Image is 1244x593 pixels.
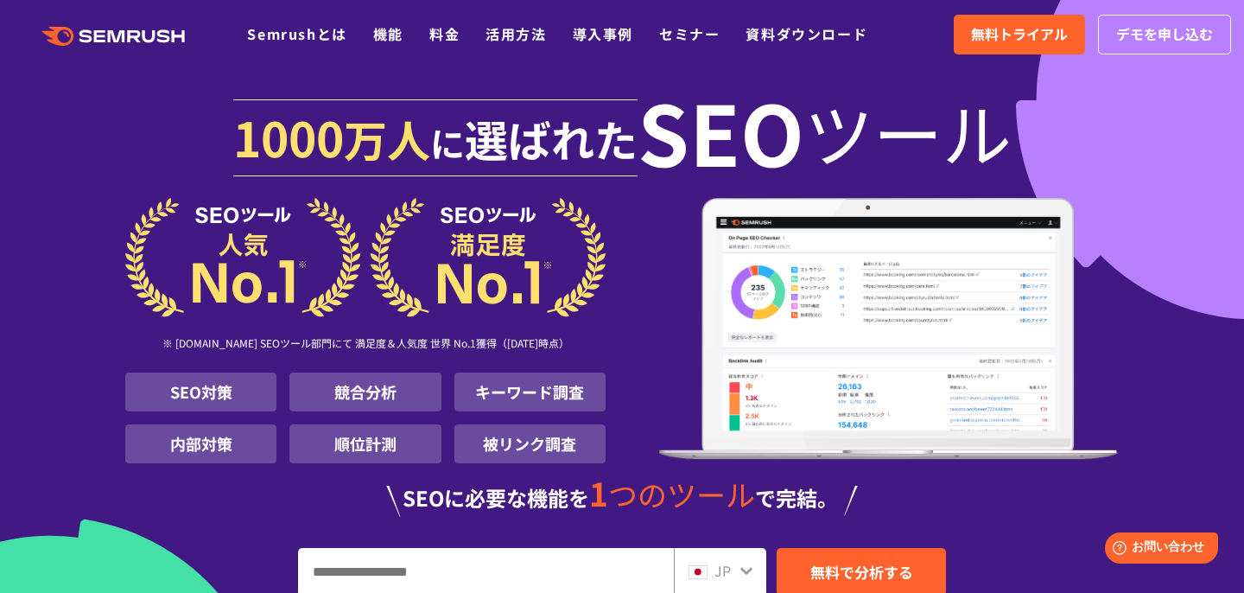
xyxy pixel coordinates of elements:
a: 料金 [429,23,460,44]
div: ※ [DOMAIN_NAME] SEOツール部門にて 満足度＆人気度 世界 No.1獲得（[DATE]時点） [125,317,606,373]
span: 無料で分析する [810,561,913,583]
span: 1000 [233,102,344,171]
span: SEO [638,97,804,166]
a: 資料ダウンロード [746,23,867,44]
a: 機能 [373,23,403,44]
li: キーワード調査 [454,373,606,411]
span: 万人 [344,107,430,169]
span: 1 [589,469,608,516]
li: 競合分析 [289,373,441,411]
a: 導入事例 [573,23,633,44]
a: 無料トライアル [954,15,1085,54]
li: SEO対策 [125,373,276,411]
a: セミナー [659,23,720,44]
span: で完結。 [755,482,838,513]
span: デモを申し込む [1116,23,1213,46]
iframe: Help widget launcher [1090,526,1225,574]
span: に [430,118,465,168]
span: ツール [804,97,1012,166]
span: 選ばれた [465,107,638,169]
li: 順位計測 [289,424,441,463]
a: デモを申し込む [1098,15,1231,54]
span: つのツール [608,473,755,515]
span: 無料トライアル [971,23,1068,46]
div: SEOに必要な機能を [125,477,1119,517]
a: 活用方法 [486,23,546,44]
span: JP [714,560,731,581]
a: Semrushとは [247,23,346,44]
li: 内部対策 [125,424,276,463]
li: 被リンク調査 [454,424,606,463]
